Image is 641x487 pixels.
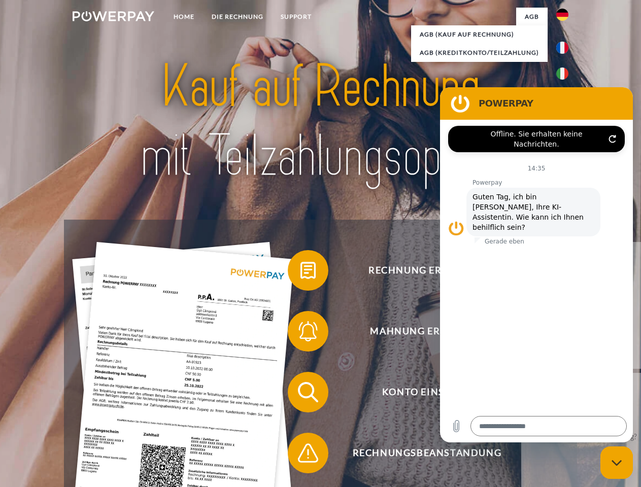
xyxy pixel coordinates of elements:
[203,8,272,26] a: DIE RECHNUNG
[411,25,548,44] a: AGB (Kauf auf Rechnung)
[556,42,568,54] img: fr
[288,372,552,412] button: Konto einsehen
[272,8,320,26] a: SUPPORT
[288,250,552,291] button: Rechnung erhalten?
[295,379,321,405] img: qb_search.svg
[411,44,548,62] a: AGB (Kreditkonto/Teilzahlung)
[97,49,544,194] img: title-powerpay_de.svg
[295,319,321,344] img: qb_bell.svg
[556,9,568,21] img: de
[73,11,154,21] img: logo-powerpay-white.svg
[302,311,551,352] span: Mahnung erhalten?
[440,87,633,442] iframe: Messaging-Fenster
[556,67,568,80] img: it
[302,372,551,412] span: Konto einsehen
[165,8,203,26] a: Home
[516,8,548,26] a: agb
[288,433,552,473] button: Rechnungsbeanstandung
[288,311,552,352] button: Mahnung erhalten?
[295,258,321,283] img: qb_bill.svg
[302,433,551,473] span: Rechnungsbeanstandung
[302,250,551,291] span: Rechnung erhalten?
[295,440,321,466] img: qb_warning.svg
[600,446,633,479] iframe: Schaltfläche zum Öffnen des Messaging-Fensters; Konversation läuft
